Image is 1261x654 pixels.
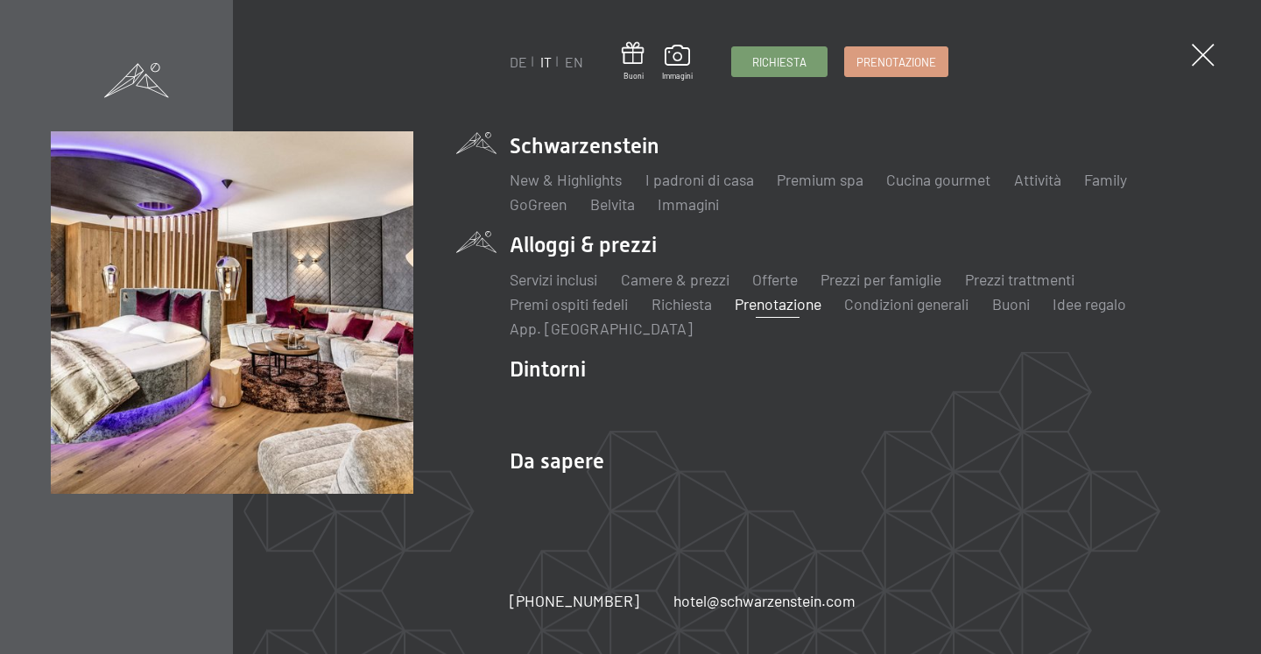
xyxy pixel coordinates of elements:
[662,45,693,81] a: Immagini
[735,294,821,313] a: Prenotazione
[777,170,863,189] a: Premium spa
[662,71,693,81] span: Immagini
[965,270,1074,289] a: Prezzi trattmenti
[622,71,645,81] span: Buoni
[590,194,635,214] a: Belvita
[1014,170,1061,189] a: Attività
[510,194,567,214] a: GoGreen
[622,42,645,81] a: Buoni
[856,54,936,70] span: Prenotazione
[510,170,622,189] a: New & Highlights
[540,53,552,70] a: IT
[752,270,798,289] a: Offerte
[844,294,969,313] a: Condizioni generali
[1053,294,1126,313] a: Idee regalo
[845,47,948,76] a: Prenotazione
[886,170,990,189] a: Cucina gourmet
[510,53,527,70] a: DE
[652,294,712,313] a: Richiesta
[510,319,693,338] a: App. [GEOGRAPHIC_DATA]
[510,590,639,612] a: [PHONE_NUMBER]
[821,270,941,289] a: Prezzi per famiglie
[752,54,807,70] span: Richiesta
[1084,170,1127,189] a: Family
[645,170,754,189] a: I padroni di casa
[565,53,583,70] a: EN
[673,590,856,612] a: hotel@schwarzenstein.com
[510,270,597,289] a: Servizi inclusi
[510,294,628,313] a: Premi ospiti fedeli
[510,591,639,610] span: [PHONE_NUMBER]
[658,194,719,214] a: Immagini
[621,270,729,289] a: Camere & prezzi
[732,47,827,76] a: Richiesta
[992,294,1030,313] a: Buoni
